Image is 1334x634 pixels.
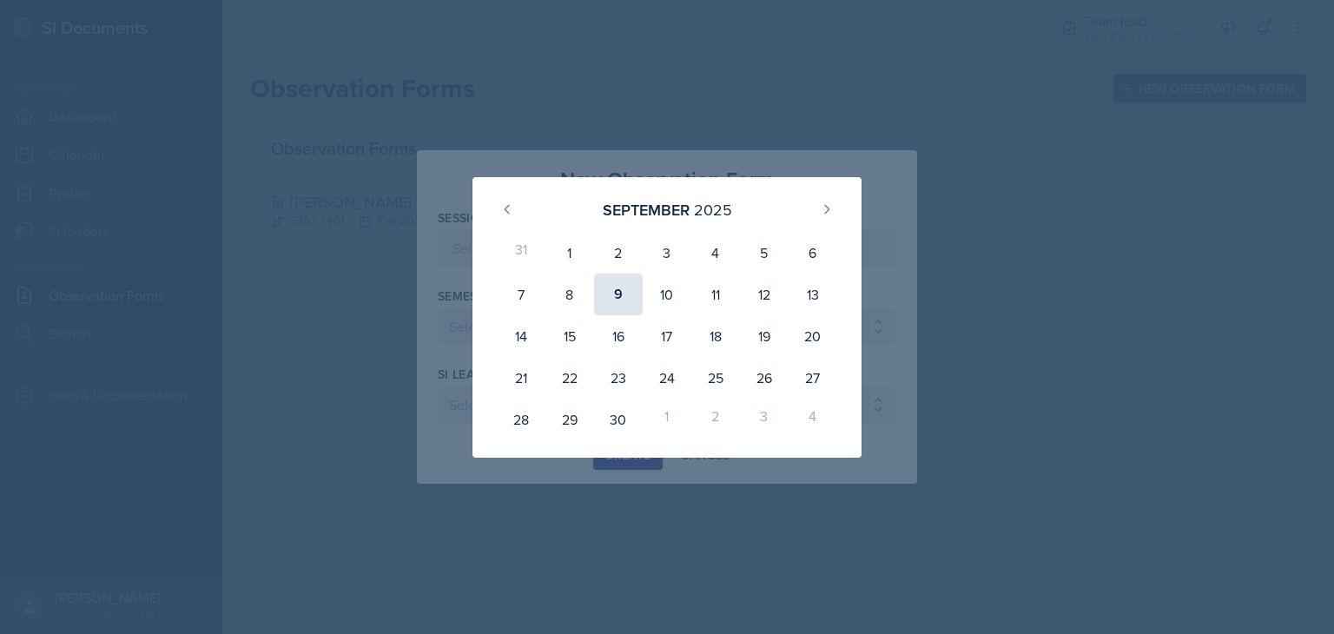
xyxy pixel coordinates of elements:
div: 1 [643,399,691,440]
div: 3 [740,399,789,440]
div: 20 [789,315,837,357]
div: 24 [643,357,691,399]
div: 1 [545,232,594,274]
div: 31 [497,232,545,274]
div: 6 [789,232,837,274]
div: 2 [691,399,740,440]
div: 2 [594,232,643,274]
div: 28 [497,399,545,440]
div: 12 [740,274,789,315]
div: 4 [691,232,740,274]
div: 16 [594,315,643,357]
div: 14 [497,315,545,357]
div: 18 [691,315,740,357]
div: 17 [643,315,691,357]
div: 4 [789,399,837,440]
div: September [603,198,690,221]
div: 25 [691,357,740,399]
div: 29 [545,399,594,440]
div: 15 [545,315,594,357]
div: 2025 [694,198,732,221]
div: 8 [545,274,594,315]
div: 3 [643,232,691,274]
div: 19 [740,315,789,357]
div: 21 [497,357,545,399]
div: 22 [545,357,594,399]
div: 27 [789,357,837,399]
div: 30 [594,399,643,440]
div: 9 [594,274,643,315]
div: 5 [740,232,789,274]
div: 23 [594,357,643,399]
div: 10 [643,274,691,315]
div: 7 [497,274,545,315]
div: 26 [740,357,789,399]
div: 13 [789,274,837,315]
div: 11 [691,274,740,315]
